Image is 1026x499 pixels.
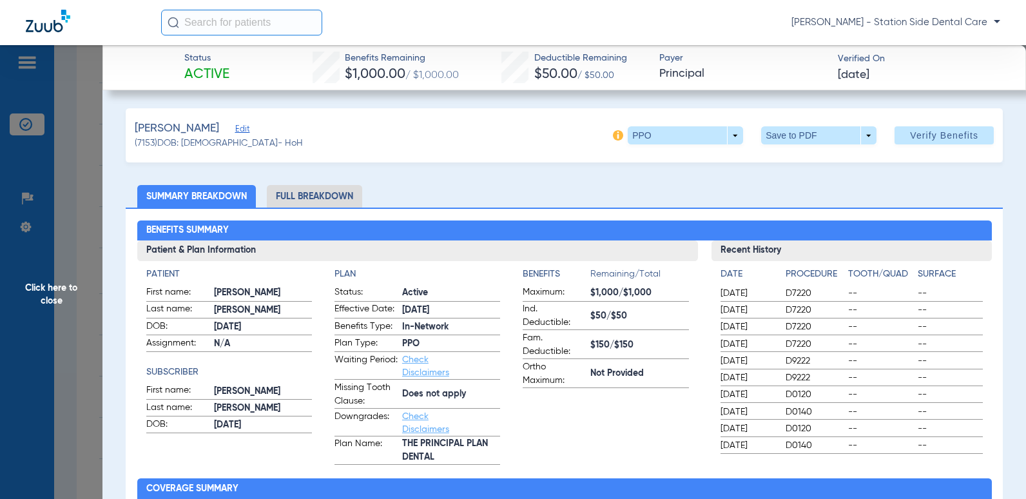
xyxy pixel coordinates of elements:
[628,126,743,144] button: PPO
[334,437,398,464] span: Plan Name:
[161,10,322,35] input: Search for patients
[918,422,983,435] span: --
[534,68,577,81] span: $50.00
[838,67,869,83] span: [DATE]
[146,418,209,433] span: DOB:
[918,304,983,317] span: --
[721,406,775,418] span: [DATE]
[214,286,312,300] span: [PERSON_NAME]
[402,337,500,351] span: PPO
[848,439,913,452] span: --
[786,371,844,384] span: D9222
[848,371,913,384] span: --
[334,381,398,408] span: Missing Tooth Clause:
[848,388,913,401] span: --
[146,384,209,399] span: First name:
[137,240,698,261] h3: Patient & Plan Information
[918,388,983,401] span: --
[786,422,844,435] span: D0120
[918,371,983,384] span: --
[659,66,827,82] span: Principal
[590,286,688,300] span: $1,000/$1,000
[26,10,70,32] img: Zuub Logo
[786,388,844,401] span: D0120
[137,220,992,241] h2: Benefits Summary
[791,16,1000,29] span: [PERSON_NAME] - Station Side Dental Care
[918,355,983,367] span: --
[523,331,586,358] span: Fam. Deductible:
[786,406,844,418] span: D0140
[523,302,586,329] span: Ind. Deductible:
[659,52,827,65] span: Payer
[848,406,913,418] span: --
[577,71,614,80] span: / $50.00
[786,268,844,286] app-breakdown-title: Procedure
[146,302,209,318] span: Last name:
[786,304,844,317] span: D7220
[523,286,586,301] span: Maximum:
[918,338,983,351] span: --
[721,371,775,384] span: [DATE]
[334,286,398,301] span: Status:
[345,68,405,81] span: $1,000.00
[910,130,978,141] span: Verify Benefits
[918,406,983,418] span: --
[135,137,303,150] span: (7153) DOB: [DEMOGRAPHIC_DATA] - HoH
[838,52,1005,66] span: Verified On
[214,304,312,317] span: [PERSON_NAME]
[711,240,992,261] h3: Recent History
[146,401,209,416] span: Last name:
[334,353,398,379] span: Waiting Period:
[786,338,844,351] span: D7220
[534,52,627,65] span: Deductible Remaining
[786,355,844,367] span: D9222
[786,320,844,333] span: D7220
[721,422,775,435] span: [DATE]
[402,304,500,317] span: [DATE]
[146,337,209,352] span: Assignment:
[786,287,844,300] span: D7220
[590,268,688,286] span: Remaining/Total
[590,367,688,380] span: Not Provided
[402,437,500,464] span: THE PRINCIPAL PLAN DENTAL
[786,268,844,281] h4: Procedure
[135,121,219,137] span: [PERSON_NAME]
[146,320,209,335] span: DOB:
[721,388,775,401] span: [DATE]
[146,366,312,379] app-breakdown-title: Subscriber
[402,320,500,334] span: In-Network
[848,422,913,435] span: --
[184,52,229,65] span: Status
[918,268,983,286] app-breakdown-title: Surface
[334,268,500,281] app-breakdown-title: Plan
[895,126,994,144] button: Verify Benefits
[590,338,688,352] span: $150/$150
[402,412,449,434] a: Check Disclaimers
[214,402,312,415] span: [PERSON_NAME]
[721,439,775,452] span: [DATE]
[235,124,247,137] span: Edit
[402,286,500,300] span: Active
[137,185,256,208] li: Summary Breakdown
[334,410,398,436] span: Downgrades:
[848,304,913,317] span: --
[848,268,913,281] h4: Tooth/Quad
[848,268,913,286] app-breakdown-title: Tooth/Quad
[137,478,992,499] h2: Coverage Summary
[721,287,775,300] span: [DATE]
[402,387,500,401] span: Does not apply
[721,320,775,333] span: [DATE]
[721,268,775,281] h4: Date
[334,320,398,335] span: Benefits Type:
[146,268,312,281] h4: Patient
[590,309,688,323] span: $50/$50
[267,185,362,208] li: Full Breakdown
[848,287,913,300] span: --
[721,355,775,367] span: [DATE]
[918,268,983,281] h4: Surface
[168,17,179,28] img: Search Icon
[405,70,459,81] span: / $1,000.00
[721,268,775,286] app-breakdown-title: Date
[761,126,876,144] button: Save to PDF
